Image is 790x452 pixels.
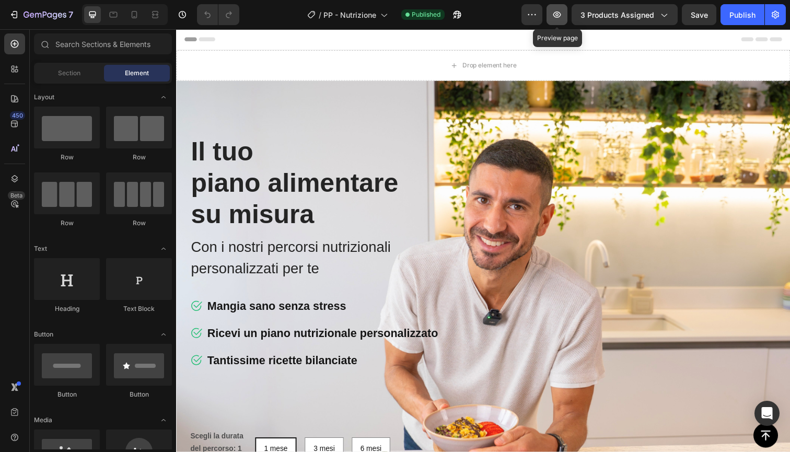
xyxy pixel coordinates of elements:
[155,326,172,343] span: Toggle open
[8,191,25,200] div: Beta
[412,10,440,19] span: Published
[106,153,172,162] div: Row
[4,4,78,25] button: 7
[32,274,268,292] p: Mangia sano senza stress
[197,4,239,25] div: Undo/Redo
[155,89,172,106] span: Toggle open
[32,302,268,319] p: Ricevi un piano nutrizionale personalizzato
[319,9,321,20] span: /
[58,68,80,78] span: Section
[682,4,716,25] button: Save
[580,9,654,20] span: 3 products assigned
[34,218,100,228] div: Row
[32,330,268,347] p: Tantissime ricette bilanciate
[34,415,52,425] span: Media
[15,110,79,140] strong: Il tuo
[754,401,780,426] div: Open Intercom Messenger
[15,212,295,256] p: Con i nostri percorsi nutrizionali personalizzati per te
[106,218,172,228] div: Row
[155,412,172,428] span: Toggle open
[34,92,54,102] span: Layout
[691,10,708,19] span: Save
[34,330,53,339] span: Button
[729,9,756,20] div: Publish
[34,33,172,54] input: Search Sections & Elements
[292,33,347,41] div: Drop element here
[572,4,678,25] button: 3 products assigned
[34,153,100,162] div: Row
[15,174,141,204] strong: su misura
[106,304,172,314] div: Text Block
[176,29,790,452] iframe: Design area
[34,244,47,253] span: Text
[721,4,764,25] button: Publish
[106,390,172,399] div: Button
[68,8,73,21] p: 7
[34,304,100,314] div: Heading
[15,142,227,172] strong: piano alimentare
[155,240,172,257] span: Toggle open
[125,68,149,78] span: Element
[323,9,376,20] span: PP - Nutrizione
[10,111,25,120] div: 450
[34,390,100,399] div: Button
